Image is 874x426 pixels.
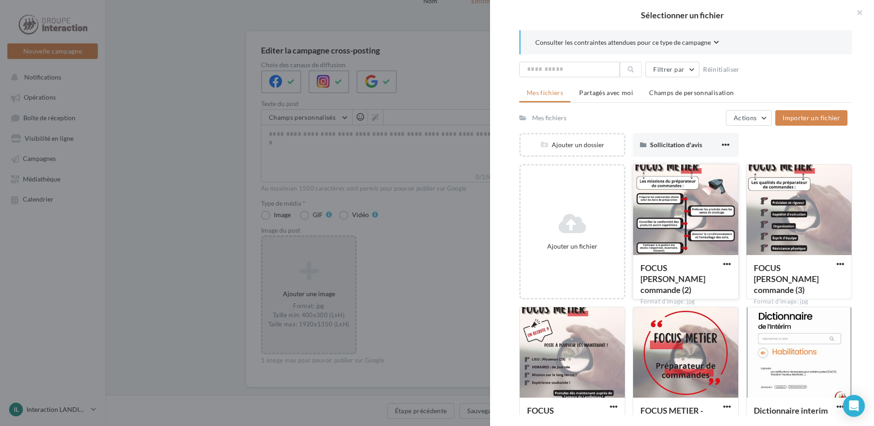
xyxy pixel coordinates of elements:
[775,110,847,126] button: Importer un fichier
[521,140,624,149] div: Ajouter un dossier
[699,64,743,75] button: Réinitialiser
[645,62,699,77] button: Filtrer par
[734,114,757,122] span: Actions
[754,263,819,295] span: FOCUS METIER - Prépa commande (3)
[783,114,840,122] span: Importer un fichier
[726,110,772,126] button: Actions
[754,298,844,306] div: Format d'image: jpg
[524,242,620,251] div: Ajouter un fichier
[650,141,702,149] span: Sollicitation d'avis
[843,395,865,417] div: Open Intercom Messenger
[640,298,731,306] div: Format d'image: jpg
[527,89,563,96] span: Mes fichiers
[532,113,566,122] div: Mes fichiers
[535,38,711,47] span: Consulter les contraintes attendues pour ce type de campagne
[535,37,719,49] button: Consulter les contraintes attendues pour ce type de campagne
[505,11,859,19] h2: Sélectionner un fichier
[640,263,705,295] span: FOCUS METIER - Prépa commande (2)
[579,89,633,96] span: Partagés avec moi
[649,89,734,96] span: Champs de personnalisation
